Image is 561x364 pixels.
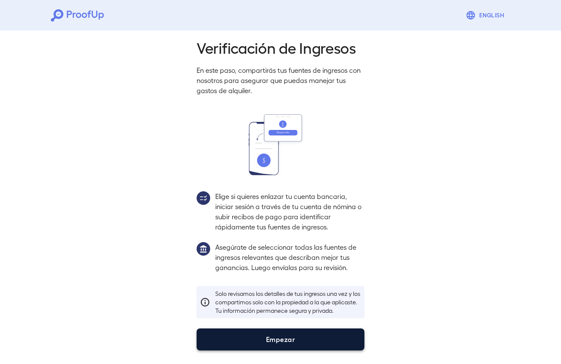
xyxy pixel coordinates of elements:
p: Elige si quieres enlazar tu cuenta bancaria, iniciar sesión a través de tu cuenta de nómina o sub... [215,191,364,232]
p: Asegúrate de seleccionar todas las fuentes de ingresos relevantes que describan mejor tus gananci... [215,242,364,273]
img: group1.svg [197,242,210,256]
p: En este paso, compartirás tus fuentes de ingresos con nosotros para asegurar que puedas manejar t... [197,65,364,96]
h2: Verificación de Ingresos [197,38,364,57]
button: English [462,7,510,24]
img: transfer_money.svg [249,114,312,175]
button: Empezar [197,328,364,350]
img: group2.svg [197,191,210,205]
p: Solo revisamos los detalles de tus ingresos una vez y los compartimos solo con la propiedad a la ... [215,290,361,315]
